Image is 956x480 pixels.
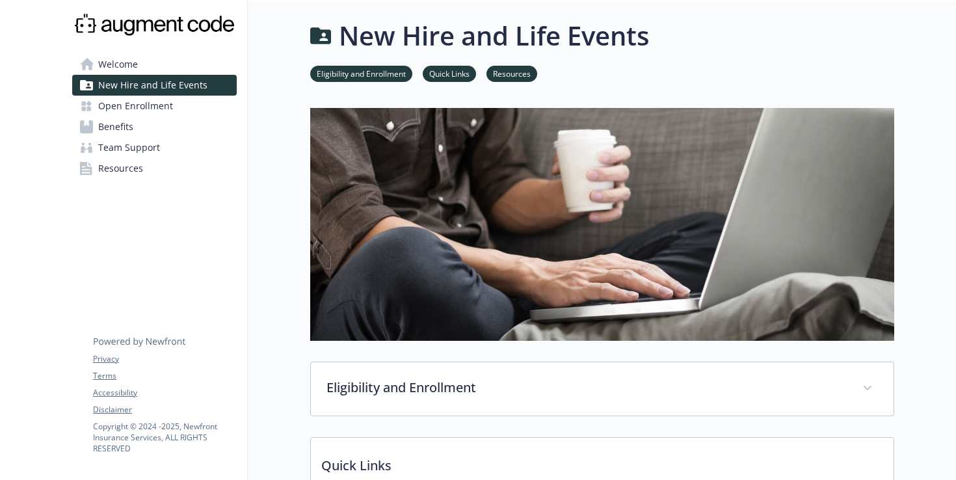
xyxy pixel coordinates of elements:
[72,137,237,158] a: Team Support
[93,353,236,365] a: Privacy
[339,16,649,55] h1: New Hire and Life Events
[93,387,236,399] a: Accessibility
[72,116,237,137] a: Benefits
[98,96,173,116] span: Open Enrollment
[310,108,894,341] img: new hire page banner
[72,75,237,96] a: New Hire and Life Events
[98,158,143,179] span: Resources
[326,378,847,397] p: Eligibility and Enrollment
[72,54,237,75] a: Welcome
[98,75,207,96] span: New Hire and Life Events
[93,370,236,382] a: Terms
[93,404,236,416] a: Disclaimer
[98,54,138,75] span: Welcome
[423,67,476,79] a: Quick Links
[72,158,237,179] a: Resources
[311,362,894,416] div: Eligibility and Enrollment
[98,116,133,137] span: Benefits
[310,67,412,79] a: Eligibility and Enrollment
[93,421,236,454] p: Copyright © 2024 - 2025 , Newfront Insurance Services, ALL RIGHTS RESERVED
[486,67,537,79] a: Resources
[72,96,237,116] a: Open Enrollment
[98,137,160,158] span: Team Support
